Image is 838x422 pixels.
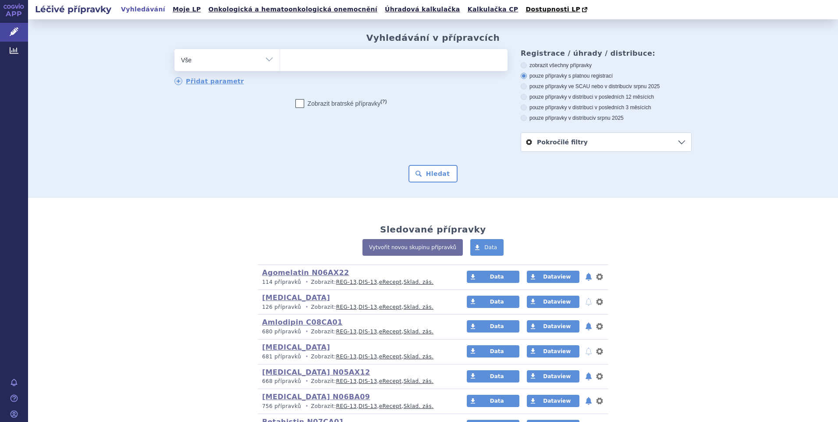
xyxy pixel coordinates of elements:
[262,353,450,361] p: Zobrazit: , , ,
[490,274,504,280] span: Data
[262,304,301,310] span: 126 přípravků
[404,329,434,335] a: Sklad. zás.
[404,279,434,285] a: Sklad. zás.
[521,83,692,90] label: pouze přípravky ve SCAU nebo v distribuci
[527,345,579,358] a: Dataview
[295,99,387,108] label: Zobrazit bratrské přípravky
[467,320,519,333] a: Data
[584,396,593,406] button: notifikace
[527,271,579,283] a: Dataview
[595,396,604,406] button: nastavení
[527,395,579,407] a: Dataview
[521,49,692,57] h3: Registrace / úhrady / distribuce:
[521,72,692,79] label: pouze přípravky s platnou registrací
[543,373,571,379] span: Dataview
[467,395,519,407] a: Data
[262,329,301,335] span: 680 přípravků
[490,373,504,379] span: Data
[629,83,660,89] span: v srpnu 2025
[262,403,450,410] p: Zobrazit: , , ,
[303,378,311,385] i: •
[262,328,450,336] p: Zobrazit: , , ,
[262,393,370,401] a: [MEDICAL_DATA] N06BA09
[28,3,118,15] h2: Léčivé přípravky
[262,378,450,385] p: Zobrazit: , , ,
[408,165,458,182] button: Hledat
[174,77,244,85] a: Přidat parametr
[380,224,486,235] h2: Sledované přípravky
[303,328,311,336] i: •
[521,93,692,100] label: pouze přípravky v distribuci v posledních 12 měsících
[404,378,434,384] a: Sklad. zás.
[543,323,571,329] span: Dataview
[382,4,463,15] a: Úhradová kalkulačka
[336,329,357,335] a: REG-13
[490,323,504,329] span: Data
[521,104,692,111] label: pouze přípravky v distribuci v posledních 3 měsících
[336,403,357,409] a: REG-13
[359,403,377,409] a: DIS-13
[262,304,450,311] p: Zobrazit: , , ,
[490,398,504,404] span: Data
[470,239,504,256] a: Data
[379,403,402,409] a: eRecept
[584,297,593,307] button: notifikace
[543,348,571,354] span: Dataview
[303,353,311,361] i: •
[595,371,604,382] button: nastavení
[359,329,377,335] a: DIS-13
[262,268,349,277] a: Agomelatin N06AX22
[526,6,580,13] span: Dostupnosti LP
[490,348,504,354] span: Data
[593,115,623,121] span: v srpnu 2025
[262,378,301,384] span: 668 přípravků
[595,272,604,282] button: nastavení
[359,279,377,285] a: DIS-13
[359,354,377,360] a: DIS-13
[584,346,593,357] button: notifikace
[336,354,357,360] a: REG-13
[595,297,604,307] button: nastavení
[262,354,301,360] span: 681 přípravků
[595,346,604,357] button: nastavení
[543,398,571,404] span: Dataview
[527,370,579,383] a: Dataview
[262,403,301,409] span: 756 přípravků
[262,279,450,286] p: Zobrazit: , , ,
[262,318,343,326] a: Amlodipin C08CA01
[379,304,402,310] a: eRecept
[303,304,311,311] i: •
[521,62,692,69] label: zobrazit všechny přípravky
[490,299,504,305] span: Data
[584,321,593,332] button: notifikace
[366,32,500,43] h2: Vyhledávání v přípravcích
[595,321,604,332] button: nastavení
[359,304,377,310] a: DIS-13
[467,271,519,283] a: Data
[262,279,301,285] span: 114 přípravků
[521,133,691,151] a: Pokročilé filtry
[336,378,357,384] a: REG-13
[262,293,330,302] a: [MEDICAL_DATA]
[527,320,579,333] a: Dataview
[380,99,387,104] abbr: (?)
[362,239,463,256] a: Vytvořit novou skupinu přípravků
[118,4,168,15] a: Vyhledávání
[467,296,519,308] a: Data
[379,354,402,360] a: eRecept
[543,299,571,305] span: Dataview
[543,274,571,280] span: Dataview
[379,279,402,285] a: eRecept
[404,354,434,360] a: Sklad. zás.
[206,4,380,15] a: Onkologická a hematoonkologická onemocnění
[404,403,434,409] a: Sklad. zás.
[170,4,203,15] a: Moje LP
[521,114,692,122] label: pouze přípravky v distribuci
[527,296,579,308] a: Dataview
[336,304,357,310] a: REG-13
[404,304,434,310] a: Sklad. zás.
[467,345,519,358] a: Data
[465,4,521,15] a: Kalkulačka CP
[262,368,370,376] a: [MEDICAL_DATA] N05AX12
[584,272,593,282] button: notifikace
